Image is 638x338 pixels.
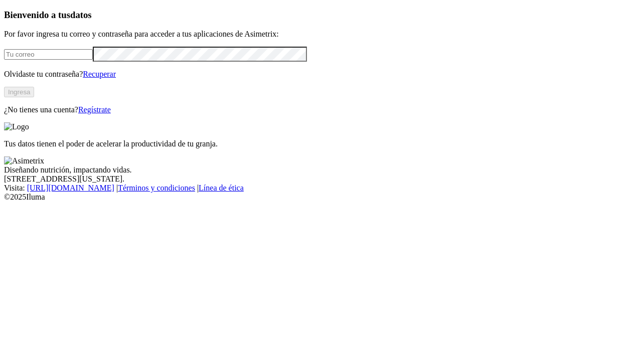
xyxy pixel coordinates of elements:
[83,70,116,78] a: Recuperar
[4,175,634,184] div: [STREET_ADDRESS][US_STATE].
[4,122,29,131] img: Logo
[4,184,634,193] div: Visita : | |
[4,139,634,148] p: Tus datos tienen el poder de acelerar la productividad de tu granja.
[27,184,114,192] a: [URL][DOMAIN_NAME]
[4,87,34,97] button: Ingresa
[4,156,44,165] img: Asimetrix
[118,184,195,192] a: Términos y condiciones
[4,30,634,39] p: Por favor ingresa tu correo y contraseña para acceder a tus aplicaciones de Asimetrix:
[70,10,92,20] span: datos
[4,193,634,202] div: © 2025 Iluma
[4,105,634,114] p: ¿No tienes una cuenta?
[4,10,634,21] h3: Bienvenido a tus
[4,49,93,60] input: Tu correo
[78,105,111,114] a: Regístrate
[4,70,634,79] p: Olvidaste tu contraseña?
[199,184,244,192] a: Línea de ética
[4,165,634,175] div: Diseñando nutrición, impactando vidas.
